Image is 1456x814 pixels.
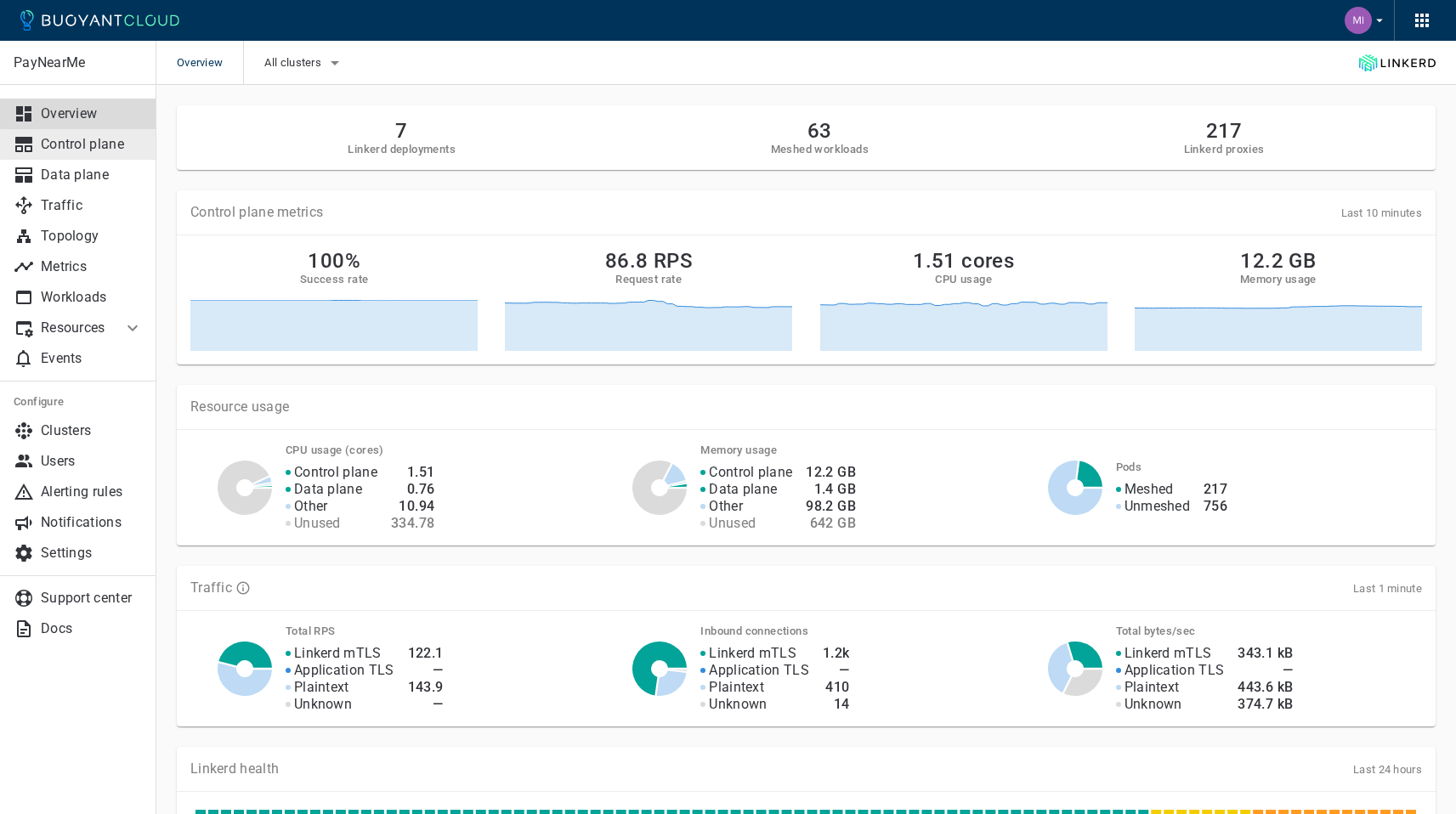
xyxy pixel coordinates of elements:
p: Workloads [41,289,143,306]
p: Meshed [1125,481,1174,498]
p: Clusters [41,422,143,439]
p: Unknown [1125,696,1182,713]
p: Linkerd mTLS [294,645,382,662]
h5: Success rate [300,273,369,286]
h4: 12.2 GB [806,464,856,481]
a: 12.2 GBMemory usage [1135,249,1422,351]
p: Resources [41,319,109,336]
h5: Linkerd proxies [1184,143,1265,156]
button: All clusters [264,50,345,76]
p: Unknown [294,696,352,713]
p: Topology [41,228,143,245]
p: Plaintext [294,679,349,696]
p: Linkerd mTLS [709,645,796,662]
h2: 217 [1184,119,1265,143]
p: Other [294,498,328,515]
p: Control plane [41,136,143,153]
h4: 1.4 GB [806,481,856,498]
p: Metrics [41,258,143,275]
h5: Memory usage [1240,273,1317,286]
p: Support center [41,590,143,607]
h4: — [408,696,444,713]
h5: Linkerd deployments [348,143,456,156]
h4: 410 [823,679,850,696]
h2: 86.8 RPS [605,249,693,273]
p: Unused [294,515,341,532]
p: Plaintext [709,679,764,696]
h4: 756 [1204,498,1227,515]
p: Docs [41,620,143,637]
h4: 122.1 [408,645,444,662]
h4: — [823,662,850,679]
span: Overview [177,41,243,85]
p: Settings [41,545,143,562]
h4: 642 GB [806,515,856,532]
p: Other [709,498,743,515]
p: Overview [41,105,143,122]
h2: 7 [348,119,456,143]
p: Alerting rules [41,483,143,500]
p: Traffic [190,579,232,596]
h4: 98.2 GB [806,498,856,515]
h4: 217 [1204,481,1227,498]
p: Notifications [41,514,143,531]
p: Unused [709,515,756,532]
p: Data plane [41,167,143,184]
span: Last 1 minute [1353,582,1422,595]
p: Linkerd health [190,760,279,777]
a: 1.51 coresCPU usage [820,249,1108,351]
svg: TLS data is compiled from traffic seen by Linkerd proxies. RPS and TCP bytes reflect both inbound... [235,580,251,596]
h5: Meshed workloads [771,143,869,156]
p: Control plane [709,464,792,481]
h4: 0.76 [391,481,434,498]
h2: 12.2 GB [1240,249,1316,273]
h4: 443.6 kB [1238,679,1293,696]
h4: 1.51 [391,464,434,481]
h4: 343.1 kB [1238,645,1293,662]
p: Traffic [41,197,143,214]
h5: Configure [14,395,143,409]
h4: 10.94 [391,498,434,515]
p: Plaintext [1125,679,1180,696]
h4: 143.9 [408,679,444,696]
p: Users [41,453,143,470]
span: Last 24 hours [1353,763,1422,776]
p: Resource usage [190,399,1422,415]
h2: 63 [771,119,869,143]
p: Unmeshed [1125,498,1190,515]
a: 86.8 RPSRequest rate [505,249,792,351]
h4: — [408,662,444,679]
p: Unknown [709,696,767,713]
h4: 1.2k [823,645,850,662]
p: Application TLS [709,662,809,679]
h4: — [1238,662,1293,679]
p: Control plane [294,464,377,481]
img: Michael Glass [1345,7,1372,34]
h4: 14 [823,696,850,713]
p: PayNearMe [14,54,142,71]
h5: Request rate [615,273,682,286]
h2: 1.51 cores [913,249,1014,273]
h2: 100% [308,249,360,273]
p: Data plane [294,481,362,498]
h5: CPU usage [935,273,992,286]
p: Linkerd mTLS [1125,645,1212,662]
p: Application TLS [294,662,394,679]
h4: 374.7 kB [1238,696,1293,713]
p: Events [41,350,143,367]
h4: 334.78 [391,515,434,532]
p: Control plane metrics [190,204,323,221]
p: Application TLS [1125,662,1225,679]
span: Last 10 minutes [1341,206,1423,219]
p: Data plane [709,481,777,498]
span: All clusters [264,56,325,70]
a: 100%Success rate [190,249,478,351]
